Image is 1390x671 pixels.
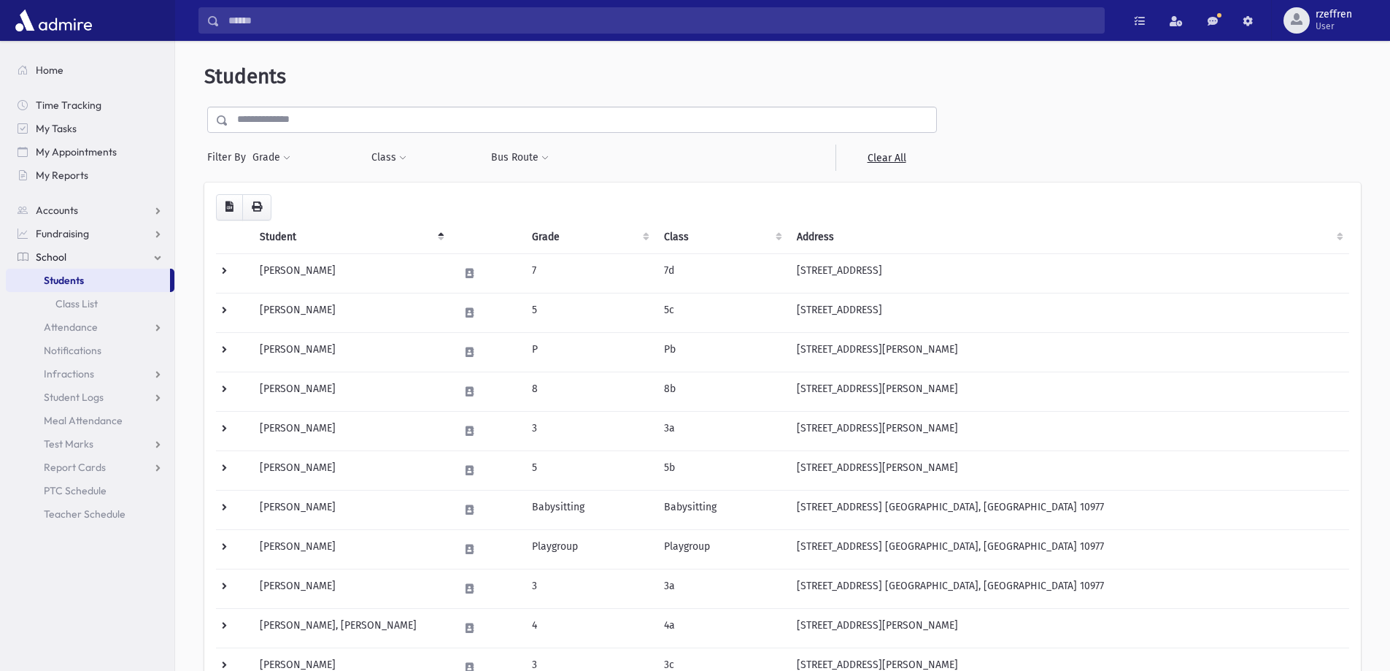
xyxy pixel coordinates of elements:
td: [PERSON_NAME] [251,529,450,569]
td: Playgroup [523,529,655,569]
a: Class List [6,292,174,315]
td: [STREET_ADDRESS] [GEOGRAPHIC_DATA], [GEOGRAPHIC_DATA] 10977 [788,569,1349,608]
a: Home [6,58,174,82]
td: [PERSON_NAME], [PERSON_NAME] [251,608,450,648]
td: 3 [523,569,655,608]
button: Class [371,145,407,171]
td: [PERSON_NAME] [251,253,450,293]
a: Attendance [6,315,174,339]
a: Test Marks [6,432,174,456]
td: 3a [655,411,787,450]
td: [PERSON_NAME] [251,411,450,450]
a: Teacher Schedule [6,502,174,526]
td: 5 [523,293,655,332]
span: School [36,250,66,264]
img: AdmirePro [12,6,96,35]
a: Infractions [6,362,174,386]
span: Infractions [44,367,94,380]
td: 3 [523,411,655,450]
td: Playgroup [655,529,787,569]
th: Address: activate to sort column ascending [788,221,1349,254]
span: PTC Schedule [44,484,107,497]
th: Grade: activate to sort column ascending [523,221,655,254]
td: [STREET_ADDRESS][PERSON_NAME] [788,411,1349,450]
a: Clear All [835,145,937,171]
td: 4 [523,608,655,648]
span: My Appointments [36,145,117,158]
a: My Appointments [6,140,174,164]
td: 8b [655,372,787,411]
span: Filter By [207,150,252,165]
a: Student Logs [6,386,174,409]
span: Accounts [36,204,78,217]
td: P [523,332,655,372]
td: Babysitting [655,490,787,529]
span: Time Tracking [36,99,101,112]
span: Test Marks [44,437,93,450]
td: [PERSON_NAME] [251,490,450,529]
span: Notifications [44,344,101,357]
span: Attendance [44,321,98,334]
span: Meal Attendance [44,414,123,427]
a: Report Cards [6,456,174,479]
td: [PERSON_NAME] [251,569,450,608]
td: [STREET_ADDRESS][PERSON_NAME] [788,450,1349,490]
span: Student Logs [44,391,104,404]
input: Search [220,7,1104,34]
td: [STREET_ADDRESS][PERSON_NAME] [788,372,1349,411]
td: Pb [655,332,787,372]
a: Time Tracking [6,93,174,117]
span: Students [44,274,84,287]
td: [STREET_ADDRESS] [788,293,1349,332]
td: [STREET_ADDRESS][PERSON_NAME] [788,332,1349,372]
td: [PERSON_NAME] [251,293,450,332]
td: 8 [523,372,655,411]
span: My Tasks [36,122,77,135]
span: Home [36,64,63,77]
span: My Reports [36,169,88,182]
td: [PERSON_NAME] [251,450,450,490]
td: [STREET_ADDRESS] [GEOGRAPHIC_DATA], [GEOGRAPHIC_DATA] 10977 [788,529,1349,569]
button: Print [242,194,271,221]
button: CSV [216,194,243,221]
a: Accounts [6,199,174,222]
a: Students [6,269,170,292]
td: 5 [523,450,655,490]
td: [STREET_ADDRESS][PERSON_NAME] [788,608,1349,648]
a: Fundraising [6,222,174,245]
span: User [1316,20,1352,32]
a: School [6,245,174,269]
span: Students [204,64,286,88]
td: 7d [655,253,787,293]
td: 7 [523,253,655,293]
td: 3a [655,569,787,608]
td: 4a [655,608,787,648]
a: Meal Attendance [6,409,174,432]
span: Report Cards [44,461,106,474]
td: 5b [655,450,787,490]
td: Babysitting [523,490,655,529]
a: PTC Schedule [6,479,174,502]
th: Class: activate to sort column ascending [655,221,787,254]
button: Bus Route [490,145,549,171]
a: My Reports [6,164,174,187]
a: My Tasks [6,117,174,140]
button: Grade [252,145,291,171]
td: [PERSON_NAME] [251,332,450,372]
td: 5c [655,293,787,332]
th: Student: activate to sort column descending [251,221,450,254]
span: rzeffren [1316,9,1352,20]
td: [PERSON_NAME] [251,372,450,411]
td: [STREET_ADDRESS] [GEOGRAPHIC_DATA], [GEOGRAPHIC_DATA] 10977 [788,490,1349,529]
a: Notifications [6,339,174,362]
span: Teacher Schedule [44,507,126,521]
td: [STREET_ADDRESS] [788,253,1349,293]
span: Fundraising [36,227,89,240]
